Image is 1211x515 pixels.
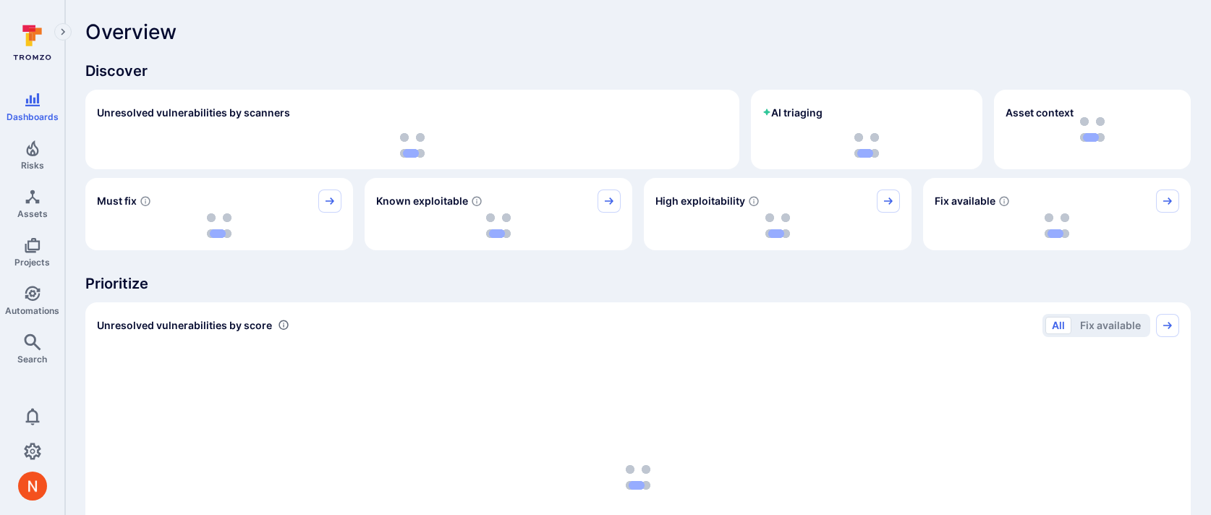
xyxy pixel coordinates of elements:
i: Expand navigation menu [58,26,68,38]
span: Assets [17,208,48,219]
span: Known exploitable [376,194,468,208]
img: Loading... [765,213,790,238]
span: Prioritize [85,273,1191,294]
div: loading spinner [762,133,971,158]
span: Discover [85,61,1191,81]
img: ACg8ocIprwjrgDQnDsNSk9Ghn5p5-B8DpAKWoJ5Gi9syOE4K59tr4Q=s96-c [18,472,47,501]
div: Fix available [923,178,1191,250]
div: Must fix [85,178,353,250]
span: Automations [5,305,59,316]
div: Number of vulnerabilities in status 'Open' 'Triaged' and 'In process' grouped by score [278,318,289,333]
button: Fix available [1074,317,1147,334]
h2: AI triaging [762,106,823,120]
img: Loading... [626,465,650,490]
svg: EPSS score ≥ 0.7 [748,195,760,207]
img: Loading... [400,133,425,158]
div: loading spinner [97,213,341,239]
span: Dashboards [7,111,59,122]
span: Fix available [935,194,995,208]
img: Loading... [207,213,231,238]
span: Unresolved vulnerabilities by score [97,318,272,333]
div: loading spinner [376,213,621,239]
img: Loading... [854,133,879,158]
img: Loading... [1045,213,1069,238]
h2: Unresolved vulnerabilities by scanners [97,106,290,120]
span: Asset context [1006,106,1074,120]
button: All [1045,317,1071,334]
div: loading spinner [935,213,1179,239]
svg: Risk score >=40 , missed SLA [140,195,151,207]
span: Risks [21,160,44,171]
span: Overview [85,20,177,43]
span: High exploitability [655,194,745,208]
div: High exploitability [644,178,912,250]
div: loading spinner [97,133,728,158]
span: Must fix [97,194,137,208]
div: loading spinner [655,213,900,239]
svg: Vulnerabilities with fix available [998,195,1010,207]
button: Expand navigation menu [54,23,72,41]
img: Loading... [486,213,511,238]
div: Known exploitable [365,178,632,250]
div: Neeren Patki [18,472,47,501]
span: Search [17,354,47,365]
span: Projects [14,257,50,268]
svg: Confirmed exploitable by KEV [471,195,483,207]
